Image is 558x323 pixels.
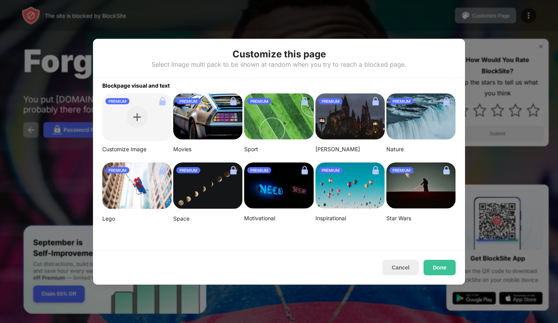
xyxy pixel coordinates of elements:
[105,98,129,104] div: PREMIUM
[319,167,343,173] div: PREMIUM
[133,113,141,121] img: plus.svg
[244,93,313,140] img: jeff-wang-p2y4T4bFws4-unsplash-small.png
[244,162,313,209] img: alexis-fauvet-qfWf9Muwp-c-unsplash-small.png
[386,93,456,140] img: aditya-chinchure-LtHTe32r_nA-unsplash.png
[298,95,311,107] img: lock.svg
[173,215,243,222] div: Space
[298,164,311,176] img: lock.svg
[102,215,172,222] div: Lego
[369,164,382,176] img: lock.svg
[386,146,456,153] div: Nature
[386,215,456,222] div: Star Wars
[315,146,385,153] div: [PERSON_NAME]
[315,93,385,140] img: aditya-vyas-5qUJfO4NU4o-unsplash-small.png
[152,60,406,68] div: Select Image multi pack to be shown at random when you try to reach a blocked page.
[386,162,456,209] img: image-22-small.png
[389,98,413,104] div: PREMIUM
[440,164,453,176] img: lock.svg
[315,215,385,222] div: Inspirational
[319,98,343,104] div: PREMIUM
[440,95,453,107] img: lock.svg
[102,162,172,209] img: mehdi-messrro-gIpJwuHVwt0-unsplash-small.png
[93,78,465,89] div: Blockpage visual and text
[382,260,419,275] button: Cancel
[232,48,326,60] div: Customize this page
[173,93,243,140] img: image-26.png
[369,95,382,107] img: lock.svg
[102,146,172,153] div: Customize Image
[227,164,239,176] img: lock.svg
[156,164,169,176] img: lock.svg
[173,146,243,153] div: Movies
[389,167,413,173] div: PREMIUM
[247,167,271,173] div: PREMIUM
[105,167,129,173] div: PREMIUM
[247,98,271,104] div: PREMIUM
[244,215,313,222] div: Motivational
[156,95,169,107] img: lock.svg
[315,162,385,209] img: ian-dooley-DuBNA1QMpPA-unsplash-small.png
[176,98,200,104] div: PREMIUM
[227,95,239,107] img: lock.svg
[173,162,243,209] img: linda-xu-KsomZsgjLSA-unsplash.png
[424,260,456,275] button: Done
[244,146,313,153] div: Sport
[176,167,200,173] div: PREMIUM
